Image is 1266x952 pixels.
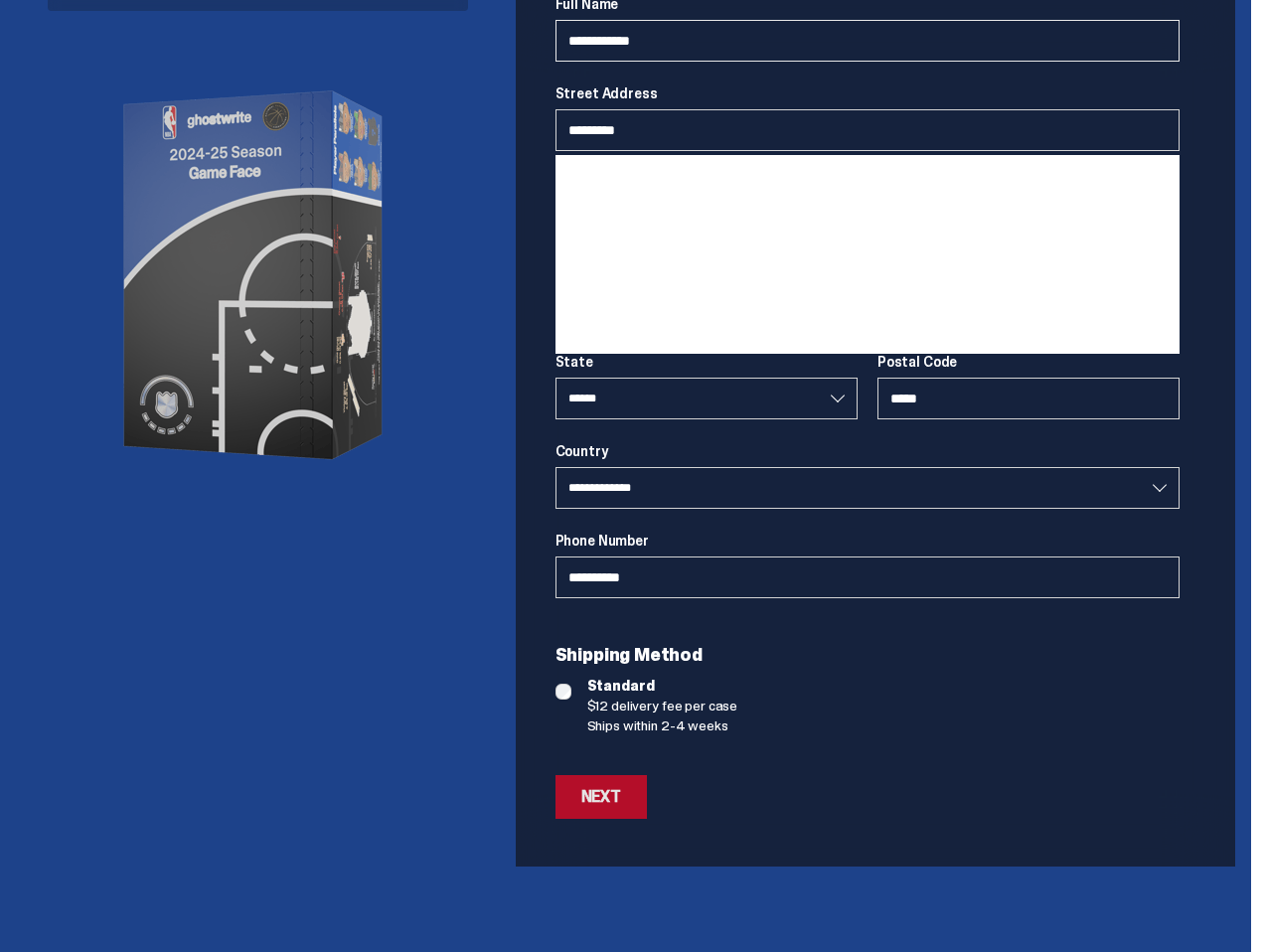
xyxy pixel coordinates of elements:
span: Ships within 2-4 weeks [587,715,1180,735]
img: product image [59,27,456,524]
label: Country [555,443,1180,459]
label: Street Address [555,85,1180,101]
li: [STREET_ADDRESS] [555,235,1180,274]
label: Postal Code [877,354,1180,370]
button: Next [555,775,647,819]
li: [STREET_ADDRESS] [555,314,1180,354]
li: [STREET_ADDRESS] [555,274,1180,314]
label: State [555,354,858,370]
span: $12 delivery fee per case [587,696,1180,715]
li: [STREET_ADDRESS] [555,195,1180,235]
div: Next [581,789,621,805]
span: Standard [587,676,1180,696]
label: Phone Number [555,533,1180,549]
p: Shipping Method [555,646,1180,664]
li: [STREET_ADDRESS] [555,155,1180,195]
